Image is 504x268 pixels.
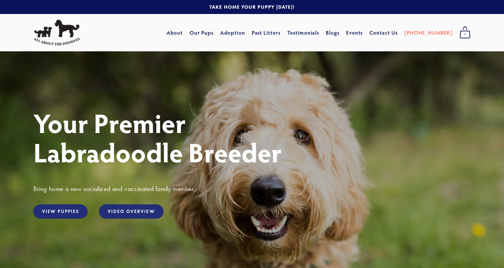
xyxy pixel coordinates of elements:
[369,27,398,39] a: Contact Us
[33,108,471,167] h1: Your Premier Labradoodle Breeder
[459,30,471,39] span: 0
[190,27,214,39] a: Our Pups
[167,27,183,39] a: About
[252,29,281,36] a: Past Litters
[346,27,363,39] a: Events
[326,27,339,39] a: Blogs
[33,204,88,219] a: View Puppies
[456,24,474,41] a: 0 items in cart
[287,27,319,39] a: Testimonials
[99,204,163,219] a: Video Overview
[33,20,80,46] img: All About The Doodles
[33,184,471,193] h3: Bring home a new socialized and vaccinated family member.
[404,27,453,39] a: [PHONE_NUMBER]
[220,27,245,39] a: Adoption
